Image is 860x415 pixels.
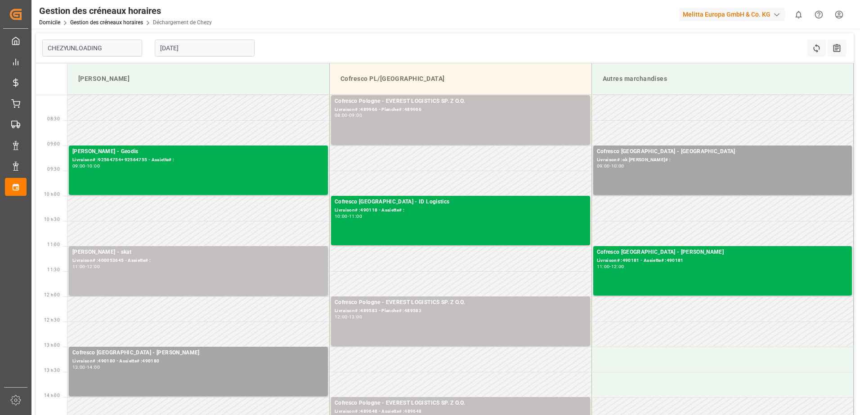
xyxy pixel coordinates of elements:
[47,116,60,121] span: 08:30
[47,141,60,146] span: 09:00
[609,265,611,269] div: -
[47,167,60,172] span: 09:30
[39,19,60,26] a: Domicile
[335,214,348,218] div: 10:00
[335,198,587,207] div: Cofresco [GEOGRAPHIC_DATA] - ID Logistics
[597,164,610,168] div: 09:00
[39,4,212,18] div: Gestion des créneaux horaires
[72,257,324,265] div: Livraison# :400053645 - Assiette# :
[87,164,100,168] div: 10:00
[72,365,85,369] div: 13:00
[335,315,348,319] div: 12:00
[155,40,255,57] input: JJ-MM-AAAA
[85,365,87,369] div: -
[44,368,60,373] span: 13 h 30
[72,164,85,168] div: 09:00
[85,265,87,269] div: -
[611,265,624,269] div: 12:00
[72,349,324,358] div: Cofresco [GEOGRAPHIC_DATA] - [PERSON_NAME]
[683,10,770,19] font: Melitta Europa GmbH & Co. KG
[47,242,60,247] span: 11:00
[337,71,584,87] div: Cofresco PL/[GEOGRAPHIC_DATA]
[597,265,610,269] div: 11:00
[597,257,849,265] div: Livraison# :490181 - Assiette# :490181
[599,71,847,87] div: Autres marchandises
[335,307,587,315] div: Livraison# :489583 - Planche# :489583
[348,214,349,218] div: -
[597,248,849,257] div: Cofresco [GEOGRAPHIC_DATA] - [PERSON_NAME]
[44,393,60,398] span: 14 h 00
[335,106,587,114] div: Livraison# :489966 - Planche# :489966
[611,164,624,168] div: 10:00
[335,113,348,117] div: 08:00
[44,343,60,348] span: 13 h 00
[72,248,324,257] div: [PERSON_NAME] - skat
[597,156,849,164] div: Livraison# :ok [PERSON_NAME]# :
[44,192,60,197] span: 10 h 00
[679,6,788,23] button: Melitta Europa GmbH & Co. KG
[335,298,587,307] div: Cofresco Pologne - EVEREST LOGISTICS SP. Z O.O.
[70,19,143,26] a: Gestion des créneaux horaires
[72,358,324,365] div: Livraison# :490180 - Assiette# :490180
[335,207,587,214] div: Livraison# :490118 - Assiette# :
[335,399,587,408] div: Cofresco Pologne - EVEREST LOGISTICS SP. Z O.O.
[42,40,142,57] input: Type à rechercher/sélectionner
[44,318,60,322] span: 12 h 30
[75,71,322,87] div: [PERSON_NAME]
[47,267,60,272] span: 11:30
[335,97,587,106] div: Cofresco Pologne - EVEREST LOGISTICS SP. Z O.O.
[349,214,362,218] div: 11:00
[597,147,849,156] div: Cofresco [GEOGRAPHIC_DATA] - [GEOGRAPHIC_DATA]
[788,4,809,25] button: Afficher 0 nouvelles notifications
[349,315,362,319] div: 13:00
[87,265,100,269] div: 12:00
[87,365,100,369] div: 14:00
[85,164,87,168] div: -
[72,156,324,164] div: Livraison# :92564754+ 92564755 - Assiette# :
[348,113,349,117] div: -
[348,315,349,319] div: -
[609,164,611,168] div: -
[809,4,829,25] button: Centre d’aide
[44,292,60,297] span: 12 h 00
[72,147,324,156] div: [PERSON_NAME] - Geodis
[72,265,85,269] div: 11:00
[44,217,60,222] span: 10 h 30
[349,113,362,117] div: 09:00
